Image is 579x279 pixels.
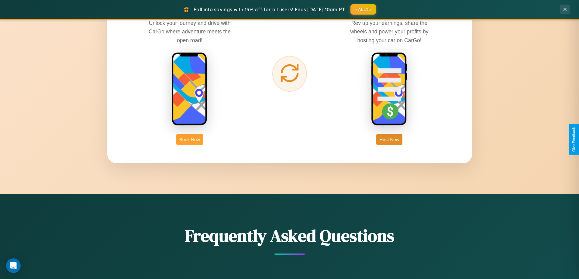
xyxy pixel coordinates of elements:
img: rent phone [171,52,208,126]
button: Host Now [376,134,402,145]
div: Open Intercom Messenger [6,258,21,273]
span: Fall into savings with 15% off for all users! Ends [DATE] 10am PT. [194,6,346,12]
button: Book Now [176,134,203,145]
p: Rev up your earnings, share the wheels and power your profits by hosting your car on CarGo! [344,19,435,44]
button: FALL15 [350,4,376,15]
img: host phone [371,52,408,126]
h2: Frequently Asked Questions [107,224,472,247]
p: Unlock your journey and drive with CarGo where adventure meets the open road! [144,19,235,44]
div: Give Feedback [572,127,576,152]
